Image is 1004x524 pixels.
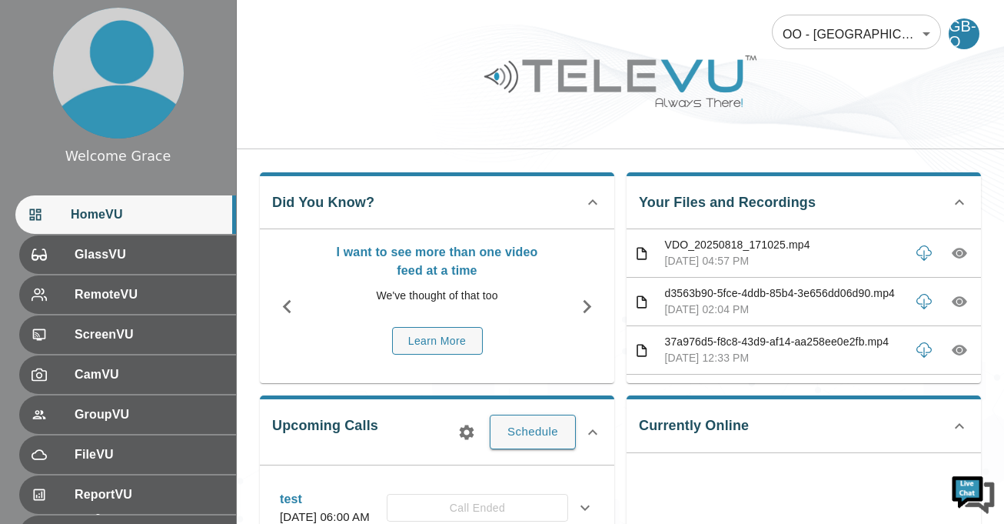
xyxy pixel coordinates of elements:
div: Chat with us now [80,81,258,101]
p: I want to see more than one video feed at a time [322,243,552,280]
div: GroupVU [19,396,236,434]
span: HomeVU [71,205,224,224]
img: d_736959983_company_1615157101543_736959983 [26,72,65,110]
textarea: Type your message and hit 'Enter' [8,355,293,409]
img: Logo [482,49,759,113]
button: Learn More [392,327,483,355]
span: GroupVU [75,406,224,424]
span: We're online! [89,162,212,317]
span: RemoteVU [75,285,224,304]
span: ReportVU [75,486,224,504]
p: a21dabc5-f7a5-4d66-ad01-d9f2ae52b7f1.mp4 [665,382,903,399]
p: test [280,490,370,509]
span: ScreenVU [75,325,224,344]
div: CamVU [19,355,236,394]
div: Minimize live chat window [252,8,289,45]
span: FileVU [75,446,224,464]
div: RemoteVU [19,275,236,314]
div: ScreenVU [19,315,236,354]
img: Chat Widget [950,470,996,516]
div: GlassVU [19,235,236,274]
div: ReportVU [19,476,236,514]
p: 37a976d5-f8c8-43d9-af14-aa258ee0e2fb.mp4 [665,334,903,350]
div: FileVU [19,436,236,474]
p: VDO_20250818_171025.mp4 [665,237,903,253]
span: GlassVU [75,245,224,264]
div: GB-O [949,18,979,49]
img: profile.png [53,8,184,139]
div: OO - [GEOGRAPHIC_DATA] - [PERSON_NAME] [MTRP] [772,12,941,55]
button: Schedule [490,415,576,449]
p: We've thought of that too [322,288,552,304]
p: d3563b90-5fce-4ddb-85b4-3e656dd06d90.mp4 [665,285,903,302]
p: [DATE] 02:04 PM [665,302,903,318]
p: [DATE] 12:33 PM [665,350,903,366]
div: HomeVU [15,195,236,234]
span: CamVU [75,365,224,384]
p: [DATE] 04:57 PM [665,253,903,269]
div: Welcome Grace [65,146,171,166]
